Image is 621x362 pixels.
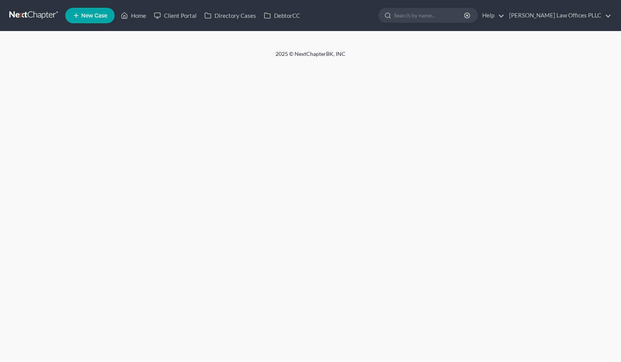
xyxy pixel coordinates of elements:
[201,9,260,23] a: Directory Cases
[81,13,107,19] span: New Case
[260,9,304,23] a: DebtorCC
[505,9,611,23] a: [PERSON_NAME] Law Offices PLLC
[394,8,465,23] input: Search by name...
[117,9,150,23] a: Home
[150,9,201,23] a: Client Portal
[478,9,504,23] a: Help
[89,50,532,64] div: 2025 © NextChapterBK, INC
